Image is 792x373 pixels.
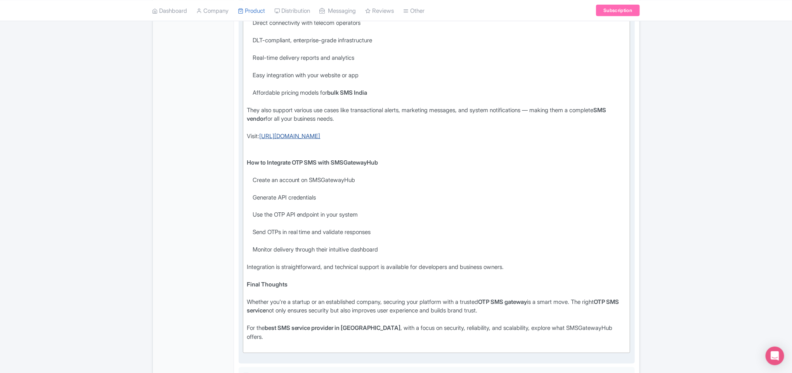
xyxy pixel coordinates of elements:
[253,36,627,54] li: DLT-compliant, enterprise-grade infrastructure
[253,211,627,228] li: Use the OTP API endpoint in your system
[265,324,401,332] strong: best SMS service provider in [GEOGRAPHIC_DATA]
[253,88,627,106] li: Affordable pricing models for
[247,159,378,166] strong: How to Integrate OTP SMS with SMSGatewayHub
[247,132,627,158] div: Visit:
[247,324,627,350] div: For the , with a focus on security, reliability, and scalability, explore what SMSGatewayHub offers.
[247,263,627,281] div: Integration is straightforward, and technical support is available for developers and business ow...
[328,89,367,96] strong: bulk SMS India
[596,5,639,16] a: Subscription
[478,298,527,306] strong: OTP SMS gateway
[253,176,627,193] li: Create an account on SMSGatewayHub
[253,193,627,211] li: Generate API credentials
[253,228,627,246] li: Send OTPs in real time and validate responses
[253,54,627,71] li: Real-time delivery reports and analytics
[253,246,627,263] li: Monitor delivery through their intuitive dashboard
[766,347,784,365] div: Open Intercom Messenger
[247,298,627,324] div: Whether you're a startup or an established company, securing your platform with a trusted is a sm...
[253,19,627,36] li: Direct connectivity with telecom operators
[247,106,627,132] div: They also support various use cases like transactional alerts, marketing messages, and system not...
[247,281,288,288] strong: Final Thoughts
[259,132,321,140] a: [URL][DOMAIN_NAME]
[253,71,627,88] li: Easy integration with your website or app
